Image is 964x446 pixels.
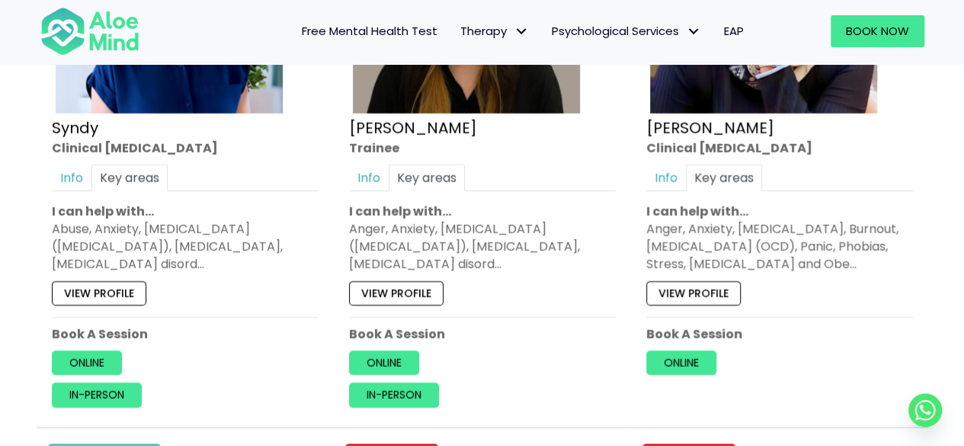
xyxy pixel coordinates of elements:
[290,15,449,47] a: Free Mental Health Test
[302,23,437,39] span: Free Mental Health Test
[52,117,98,138] a: Syndy
[908,393,942,427] a: Whatsapp
[511,21,533,43] span: Therapy: submenu
[349,326,616,343] p: Book A Session
[349,281,444,306] a: View profile
[52,220,319,274] div: Abuse, Anxiety, [MEDICAL_DATA] ([MEDICAL_DATA]), [MEDICAL_DATA], [MEDICAL_DATA] disord…
[646,220,913,274] div: Anger, Anxiety, [MEDICAL_DATA], Burnout, [MEDICAL_DATA] (OCD), Panic, Phobias, Stress, [MEDICAL_D...
[52,203,319,220] p: I can help with…
[52,165,91,191] a: Info
[646,203,913,220] p: I can help with…
[552,23,701,39] span: Psychological Services
[349,220,616,274] div: Anger, Anxiety, [MEDICAL_DATA] ([MEDICAL_DATA]), [MEDICAL_DATA], [MEDICAL_DATA] disord…
[349,203,616,220] p: I can help with…
[40,6,139,56] img: Aloe mind Logo
[646,326,913,343] p: Book A Session
[349,165,389,191] a: Info
[683,21,705,43] span: Psychological Services: submenu
[159,15,755,47] nav: Menu
[646,117,774,138] a: [PERSON_NAME]
[846,23,909,39] span: Book Now
[52,281,146,306] a: View profile
[349,383,439,407] a: In-person
[646,139,913,156] div: Clinical [MEDICAL_DATA]
[449,15,540,47] a: TherapyTherapy: submenu
[389,165,465,191] a: Key areas
[52,351,122,375] a: Online
[646,351,716,375] a: Online
[646,165,686,191] a: Info
[349,351,419,375] a: Online
[52,139,319,156] div: Clinical [MEDICAL_DATA]
[91,165,168,191] a: Key areas
[540,15,713,47] a: Psychological ServicesPsychological Services: submenu
[349,117,477,138] a: [PERSON_NAME]
[460,23,529,39] span: Therapy
[713,15,755,47] a: EAP
[831,15,924,47] a: Book Now
[686,165,762,191] a: Key areas
[724,23,744,39] span: EAP
[349,139,616,156] div: Trainee
[52,326,319,343] p: Book A Session
[52,383,142,407] a: In-person
[646,281,741,306] a: View profile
